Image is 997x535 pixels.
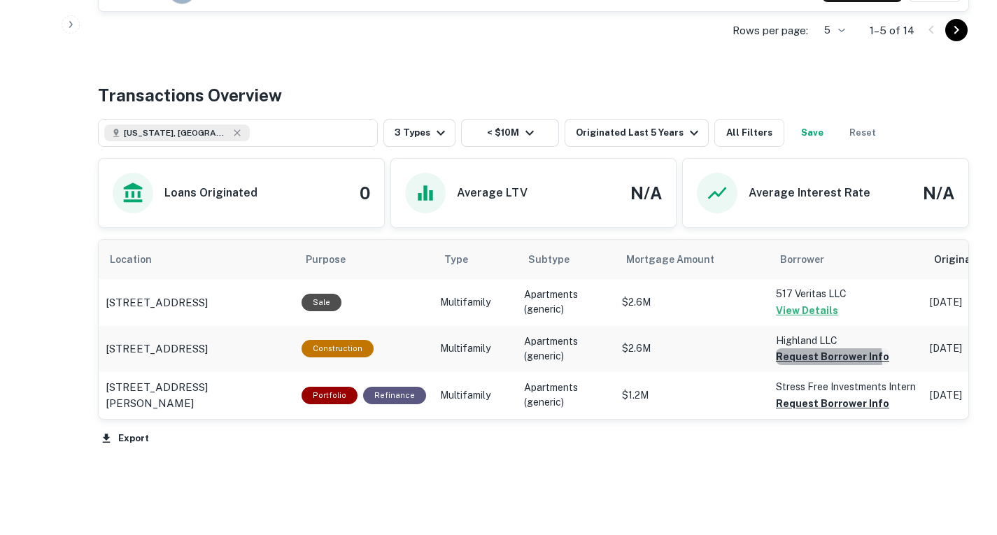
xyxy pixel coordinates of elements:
p: Multifamily [440,295,510,310]
button: Export [98,428,153,449]
p: Multifamily [440,388,510,403]
a: [STREET_ADDRESS] [106,294,288,311]
span: Borrower [780,251,824,268]
div: scrollable content [99,240,968,419]
span: [US_STATE], [GEOGRAPHIC_DATA] [124,127,229,139]
p: Rows per page: [733,22,808,39]
div: Sale [302,294,341,311]
div: This loan purpose was for construction [302,340,374,357]
a: [STREET_ADDRESS] [106,341,288,357]
p: Apartments (generic) [524,380,608,410]
p: Highland LLC [776,333,916,348]
h4: N/A [630,180,662,206]
div: This loan purpose was for refinancing [363,387,426,404]
h4: Transactions Overview [98,83,282,108]
button: Go to next page [945,19,968,41]
p: 1–5 of 14 [870,22,914,39]
p: [STREET_ADDRESS] [106,341,208,357]
th: Type [433,240,517,279]
h6: Loans Originated [164,185,257,201]
p: $2.6M [622,295,762,310]
span: Location [110,251,170,268]
button: All Filters [714,119,784,147]
span: Purpose [306,251,364,268]
p: 517 Veritas LLC [776,286,916,301]
p: Multifamily [440,341,510,356]
p: Apartments (generic) [524,287,608,317]
button: Request Borrower Info [776,348,889,365]
button: [US_STATE], [GEOGRAPHIC_DATA] [98,119,378,147]
button: Request Borrower Info [776,395,889,412]
p: $2.6M [622,341,762,356]
span: Mortgage Amount [626,251,733,268]
h4: 0 [360,180,370,206]
div: Originated Last 5 Years [576,124,702,141]
p: [STREET_ADDRESS] [106,294,208,311]
span: Subtype [528,251,570,268]
button: Save your search to get updates of matches that match your search criteria. [790,119,835,147]
p: Apartments (generic) [524,334,608,364]
th: Purpose [295,240,433,279]
th: Mortgage Amount [615,240,769,279]
h6: Average LTV [457,185,528,201]
h4: N/A [923,180,954,206]
button: Originated Last 5 Years [565,119,709,147]
iframe: Chat Widget [927,423,997,490]
th: Location [99,240,295,279]
th: Borrower [769,240,923,279]
button: < $10M [461,119,559,147]
h6: Average Interest Rate [749,185,870,201]
div: 5 [814,20,847,41]
button: 3 Types [383,119,455,147]
th: Subtype [517,240,615,279]
a: [STREET_ADDRESS][PERSON_NAME] [106,379,288,412]
button: View Details [776,302,838,319]
button: Reset [840,119,885,147]
p: $1.2M [622,388,762,403]
div: This is a portfolio loan with 3 properties [302,387,358,404]
span: Type [444,251,468,268]
p: Stress Free Investments Intern [776,379,916,394]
